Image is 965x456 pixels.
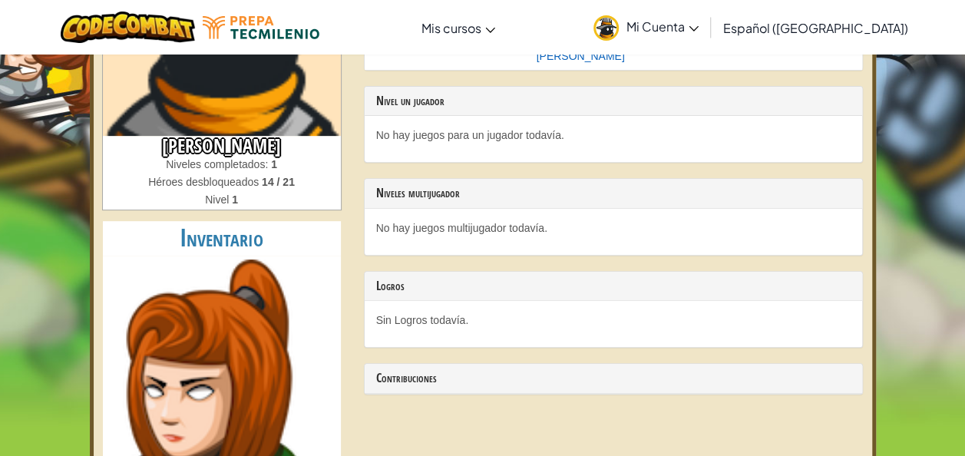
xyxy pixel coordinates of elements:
[376,279,851,293] h3: Logros
[414,7,503,48] a: Mis cursos
[537,35,628,62] a: [PERSON_NAME].[PERSON_NAME]
[205,193,232,206] span: Nivel
[148,176,262,188] span: Héroes desbloqueados
[376,187,851,200] h3: Niveles multijugador
[376,312,851,328] p: Sin Logros todavía.
[376,220,851,236] p: No hay juegos multijugador todavía.
[715,7,916,48] a: Español ([GEOGRAPHIC_DATA])
[586,3,706,51] a: Mi Cuenta
[203,16,319,39] img: Tecmilenio logo
[232,193,238,206] strong: 1
[376,372,851,385] h3: Contribuciones
[376,127,851,143] p: No hay juegos para un jugador todavía.
[421,20,481,36] span: Mis cursos
[61,12,195,43] img: CodeCombat logo
[626,18,699,35] span: Mi Cuenta
[271,158,277,170] strong: 1
[103,221,341,256] h2: Inventario
[723,20,908,36] span: Español ([GEOGRAPHIC_DATA])
[103,136,341,157] h3: [PERSON_NAME]
[593,15,619,41] img: avatar
[376,94,851,108] h3: Nivel un jugador
[166,158,271,170] span: Niveles completados:
[262,176,295,188] strong: 14 / 21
